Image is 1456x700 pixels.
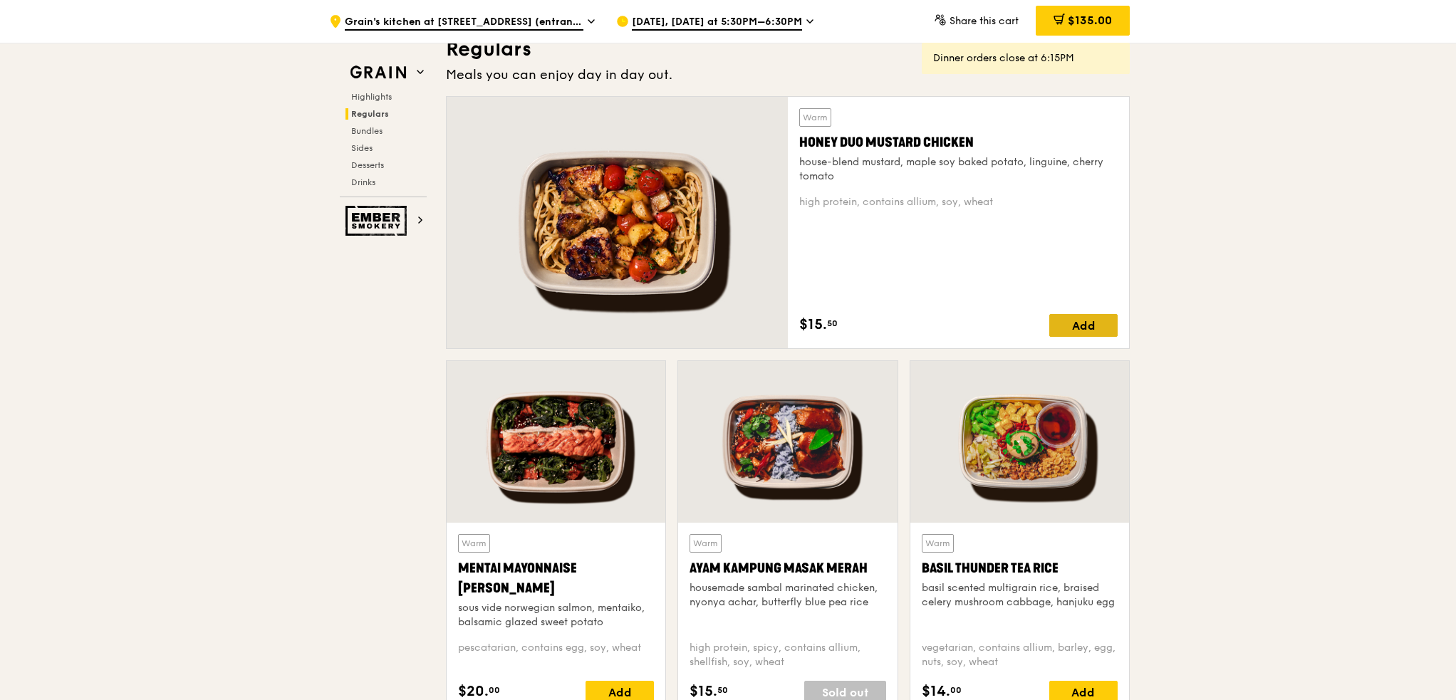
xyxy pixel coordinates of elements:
[799,132,1118,152] div: Honey Duo Mustard Chicken
[458,601,654,630] div: sous vide norwegian salmon, mentaiko, balsamic glazed sweet potato
[690,641,885,669] div: high protein, spicy, contains allium, shellfish, soy, wheat
[690,558,885,578] div: Ayam Kampung Masak Merah
[632,15,802,31] span: [DATE], [DATE] at 5:30PM–6:30PM
[922,641,1118,669] div: vegetarian, contains allium, barley, egg, nuts, soy, wheat
[458,534,490,553] div: Warm
[922,581,1118,610] div: basil scented multigrain rice, braised celery mushroom cabbage, hanjuku egg
[446,65,1130,85] div: Meals you can enjoy day in day out.
[799,314,827,335] span: $15.
[950,684,962,696] span: 00
[799,195,1118,209] div: high protein, contains allium, soy, wheat
[1049,314,1118,337] div: Add
[458,641,654,669] div: pescatarian, contains egg, soy, wheat
[458,558,654,598] div: Mentai Mayonnaise [PERSON_NAME]
[922,558,1118,578] div: Basil Thunder Tea Rice
[933,51,1118,66] div: Dinner orders close at 6:15PM
[690,581,885,610] div: housemade sambal marinated chicken, nyonya achar, butterfly blue pea rice
[351,92,392,102] span: Highlights
[489,684,500,696] span: 00
[351,160,384,170] span: Desserts
[345,60,411,85] img: Grain web logo
[827,318,838,329] span: 50
[690,534,722,553] div: Warm
[351,126,383,136] span: Bundles
[446,36,1130,62] h3: Regulars
[717,684,728,696] span: 50
[922,534,954,553] div: Warm
[1068,14,1112,27] span: $135.00
[351,143,373,153] span: Sides
[345,15,583,31] span: Grain's kitchen at [STREET_ADDRESS] (entrance along [PERSON_NAME][GEOGRAPHIC_DATA])
[351,177,375,187] span: Drinks
[345,206,411,236] img: Ember Smokery web logo
[799,155,1118,184] div: house-blend mustard, maple soy baked potato, linguine, cherry tomato
[799,108,831,127] div: Warm
[950,15,1019,27] span: Share this cart
[351,109,389,119] span: Regulars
